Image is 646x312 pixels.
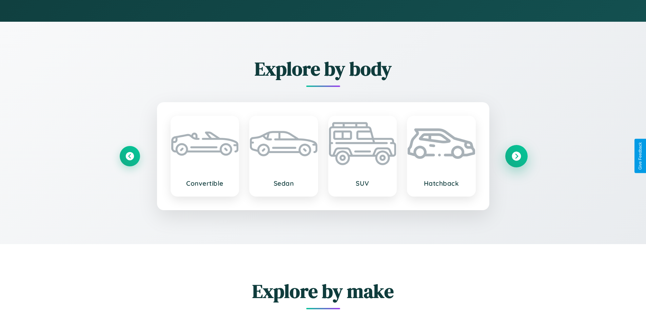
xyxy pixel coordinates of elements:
[638,142,643,170] div: Give Feedback
[336,179,390,187] h3: SUV
[414,179,468,187] h3: Hatchback
[120,56,527,82] h2: Explore by body
[120,278,527,304] h2: Explore by make
[178,179,232,187] h3: Convertible
[257,179,311,187] h3: Sedan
